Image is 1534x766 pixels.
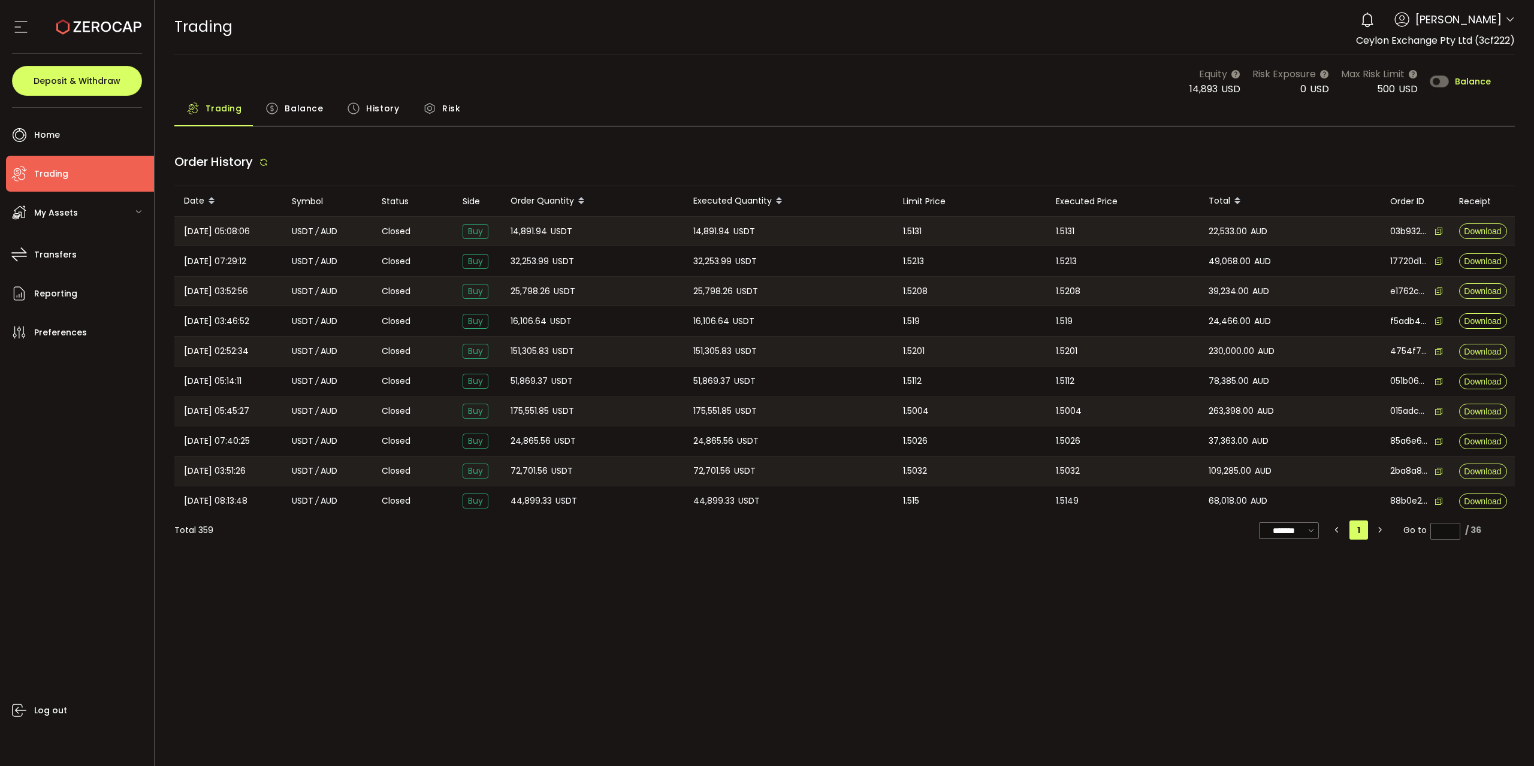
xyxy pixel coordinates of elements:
[315,464,319,478] em: /
[292,374,313,388] span: USDT
[292,344,313,358] span: USDT
[893,195,1046,208] div: Limit Price
[382,405,410,417] span: Closed
[34,165,68,183] span: Trading
[382,435,410,447] span: Closed
[174,16,232,37] span: Trading
[735,404,757,418] span: USDT
[1056,374,1074,388] span: 1.5112
[382,255,410,268] span: Closed
[315,284,319,298] em: /
[1056,314,1073,328] span: 1.519
[734,374,756,388] span: USDT
[292,494,313,508] span: USDT
[511,344,549,358] span: 151,305.83
[285,96,323,120] span: Balance
[184,225,250,238] span: [DATE] 05:08:06
[1310,82,1329,96] span: USD
[1056,434,1080,448] span: 1.5026
[1209,225,1247,238] span: 22,533.00
[463,404,488,419] span: Buy
[1459,253,1507,269] button: Download
[315,314,319,328] em: /
[903,464,927,478] span: 1.5032
[1459,283,1507,299] button: Download
[463,344,488,359] span: Buy
[1390,375,1429,387] span: 051b060c-abf9-4289-a915-4c6f29f3c7be
[321,494,337,508] span: AUD
[1459,493,1507,509] button: Download
[511,374,548,388] span: 51,869.37
[382,225,410,238] span: Closed
[1056,464,1080,478] span: 1.5032
[555,494,577,508] span: USDT
[1459,434,1507,449] button: Download
[321,464,337,478] span: AUD
[1464,287,1501,295] span: Download
[1209,284,1249,298] span: 39,234.00
[903,314,920,328] span: 1.519
[693,464,730,478] span: 72,701.56
[184,255,246,268] span: [DATE] 07:29:12
[733,225,755,238] span: USDT
[693,404,732,418] span: 175,551.85
[734,464,756,478] span: USDT
[1056,255,1077,268] span: 1.5213
[463,464,488,479] span: Buy
[1464,257,1501,265] span: Download
[1209,344,1254,358] span: 230,000.00
[1257,404,1274,418] span: AUD
[501,191,684,211] div: Order Quantity
[34,246,77,264] span: Transfers
[1209,404,1254,418] span: 263,398.00
[321,225,337,238] span: AUD
[282,195,372,208] div: Symbol
[1399,82,1418,96] span: USD
[1390,315,1429,328] span: f5adb48a-fb6c-4eca-8cf9-9ba83a84ab36
[1056,494,1079,508] span: 1.5149
[321,344,337,358] span: AUD
[903,434,928,448] span: 1.5026
[1459,223,1507,239] button: Download
[511,494,552,508] span: 44,899.33
[1464,317,1501,325] span: Download
[1254,255,1271,268] span: AUD
[1341,66,1405,81] span: Max Risk Limit
[1464,347,1501,356] span: Download
[372,195,453,208] div: Status
[1464,377,1501,386] span: Download
[1046,195,1199,208] div: Executed Price
[1252,284,1269,298] span: AUD
[184,494,247,508] span: [DATE] 08:13:48
[1199,191,1381,211] div: Total
[174,153,253,170] span: Order History
[34,324,87,341] span: Preferences
[551,464,573,478] span: USDT
[292,314,313,328] span: USDT
[1415,11,1502,28] span: [PERSON_NAME]
[292,255,313,268] span: USDT
[684,191,893,211] div: Executed Quantity
[1390,285,1429,298] span: e1762c38-4910-41bf-b0ce-a68cfd8d6206
[453,195,501,208] div: Side
[1252,374,1269,388] span: AUD
[315,404,319,418] em: /
[552,344,574,358] span: USDT
[903,255,924,268] span: 1.5213
[1459,344,1507,359] button: Download
[321,404,337,418] span: AUD
[1056,225,1074,238] span: 1.5131
[382,285,410,298] span: Closed
[1455,77,1491,86] span: Balance
[1209,464,1251,478] span: 109,285.00
[321,284,337,298] span: AUD
[511,404,549,418] span: 175,551.85
[552,255,574,268] span: USDT
[737,434,759,448] span: USDT
[292,464,313,478] span: USDT
[903,494,919,508] span: 1.515
[321,434,337,448] span: AUD
[1056,284,1080,298] span: 1.5208
[511,434,551,448] span: 24,865.56
[511,225,547,238] span: 14,891.94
